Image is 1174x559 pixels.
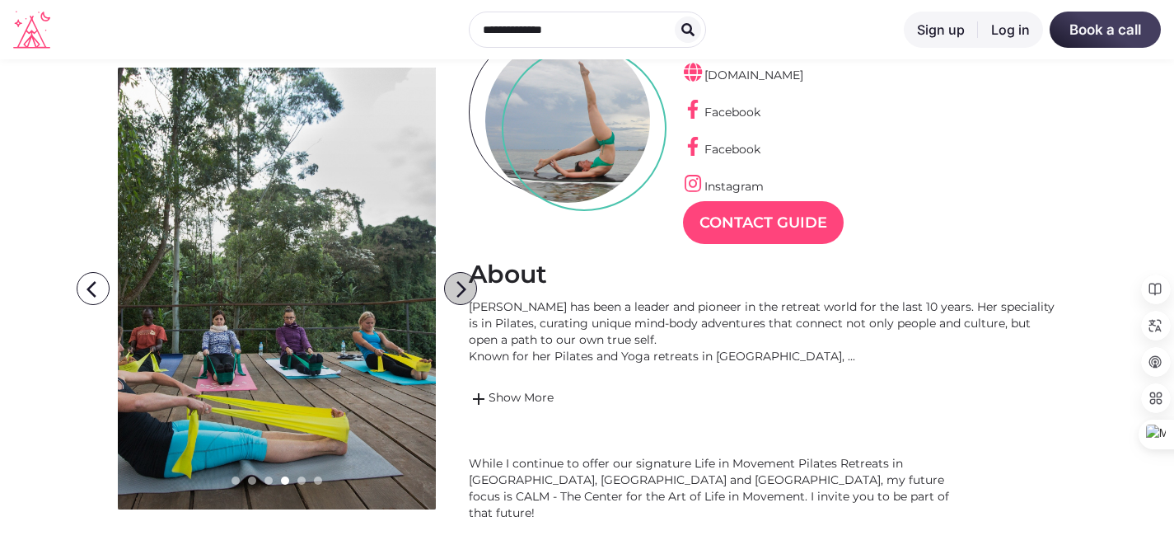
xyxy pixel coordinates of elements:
a: Sign up [904,12,978,48]
span: add [469,389,489,409]
a: [DOMAIN_NAME] [683,68,803,82]
div: [PERSON_NAME] has been a leader and pioneer in the retreat world for the last 10 years. Her speci... [469,298,1057,364]
a: Instagram [683,179,764,194]
a: Facebook [683,142,760,157]
i: arrow_forward_ios [445,273,478,306]
a: Facebook [683,105,760,120]
a: Contact Guide [683,201,844,244]
a: Log in [978,12,1043,48]
i: arrow_back_ios [80,273,113,306]
a: Book a call [1050,12,1161,48]
a: addShow More [469,389,1057,409]
div: While I continue to offer our signature Life in Movement Pilates Retreats in [GEOGRAPHIC_DATA], [... [469,455,963,521]
h2: About [469,259,1057,290]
